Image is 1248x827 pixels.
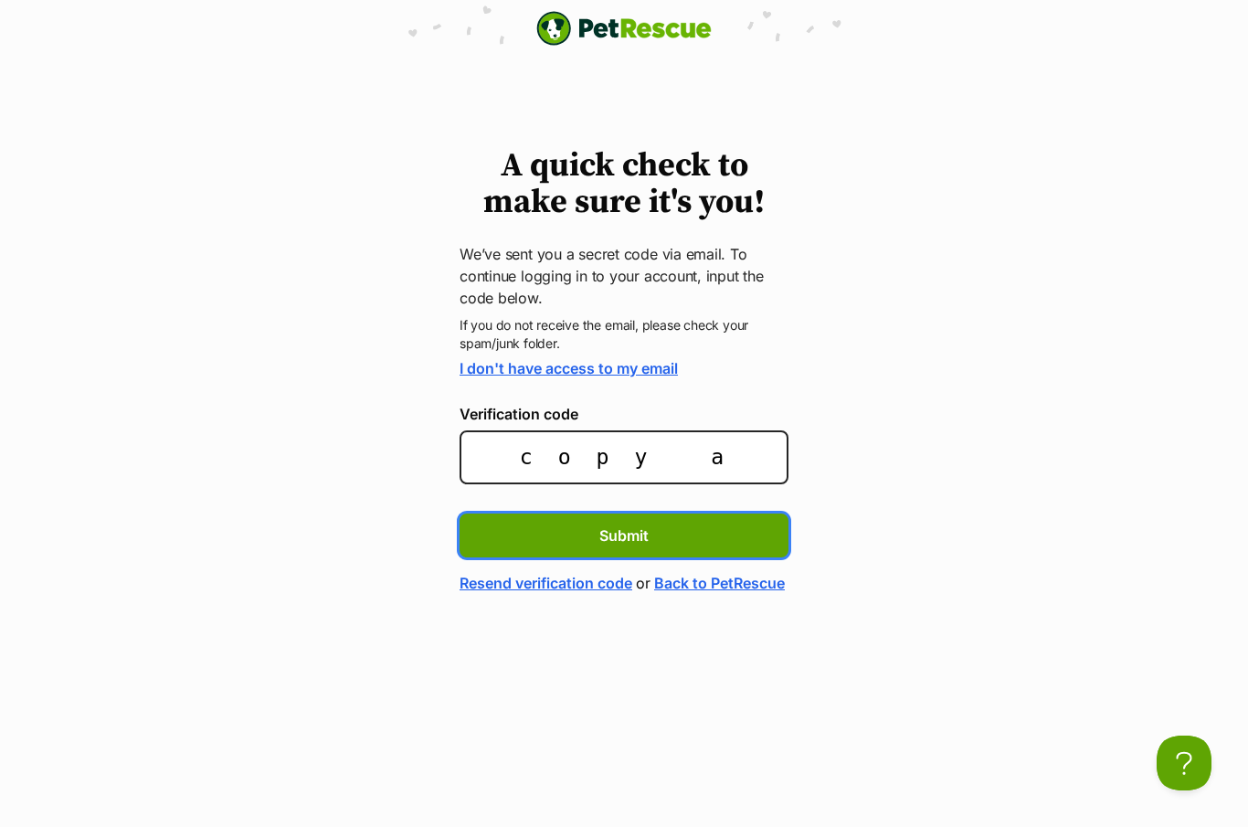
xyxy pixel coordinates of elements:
p: We’ve sent you a secret code via email. To continue logging in to your account, input the code be... [460,243,788,309]
span: or [636,572,650,594]
a: Back to PetRescue [654,572,785,594]
input: Enter the 6-digit verification code sent to your device [460,430,788,484]
h1: A quick check to make sure it's you! [460,148,788,221]
label: Verification code [460,406,788,422]
p: If you do not receive the email, please check your spam/junk folder. [460,316,788,353]
img: logo-e224e6f780fb5917bec1dbf3a21bbac754714ae5b6737aabdf751b685950b380.svg [536,11,712,46]
button: Submit [460,514,788,557]
a: Resend verification code [460,572,632,594]
span: Submit [599,525,649,546]
a: I don't have access to my email [460,359,678,377]
a: PetRescue [536,11,712,46]
iframe: Help Scout Beacon - Open [1157,736,1211,790]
